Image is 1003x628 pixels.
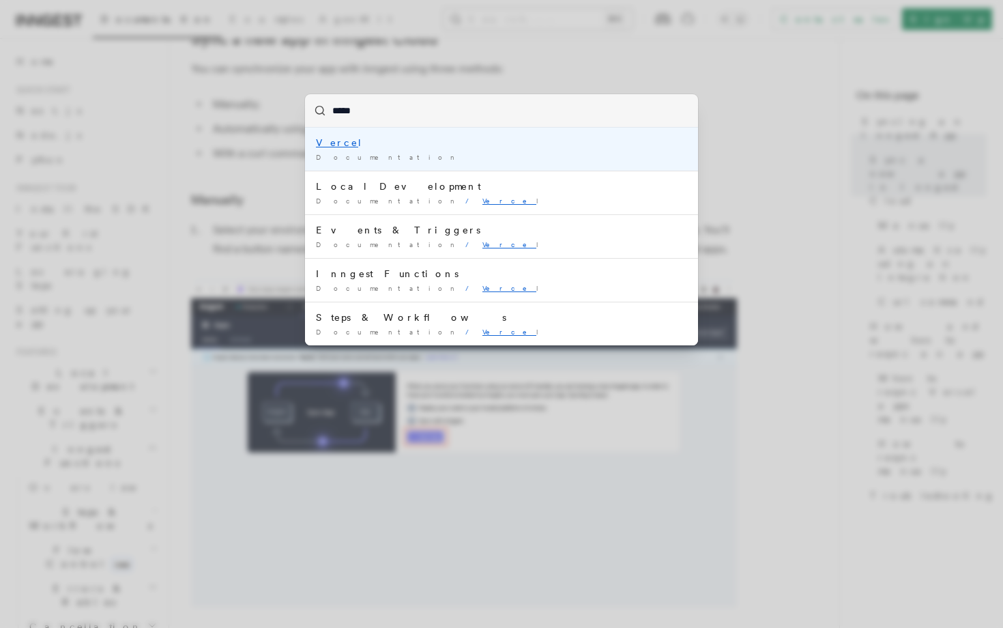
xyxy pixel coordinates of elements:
div: Events & Triggers [316,223,687,237]
span: Documentation [316,153,460,161]
div: Steps & Workflows [316,311,687,324]
div: Inngest Functions [316,267,687,281]
mark: Verce [482,284,536,292]
span: l [482,284,544,292]
mark: Verce [482,328,536,336]
mark: Verce [482,197,536,205]
span: l [482,197,544,205]
span: l [482,240,544,248]
span: l [482,328,544,336]
span: Documentation [316,240,460,248]
mark: Verce [316,137,358,148]
span: Documentation [316,328,460,336]
span: / [465,240,477,248]
span: Documentation [316,197,460,205]
span: / [465,197,477,205]
span: Documentation [316,284,460,292]
div: l [316,136,687,149]
mark: Verce [482,240,536,248]
span: / [465,328,477,336]
span: / [465,284,477,292]
div: Local Development [316,180,687,193]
